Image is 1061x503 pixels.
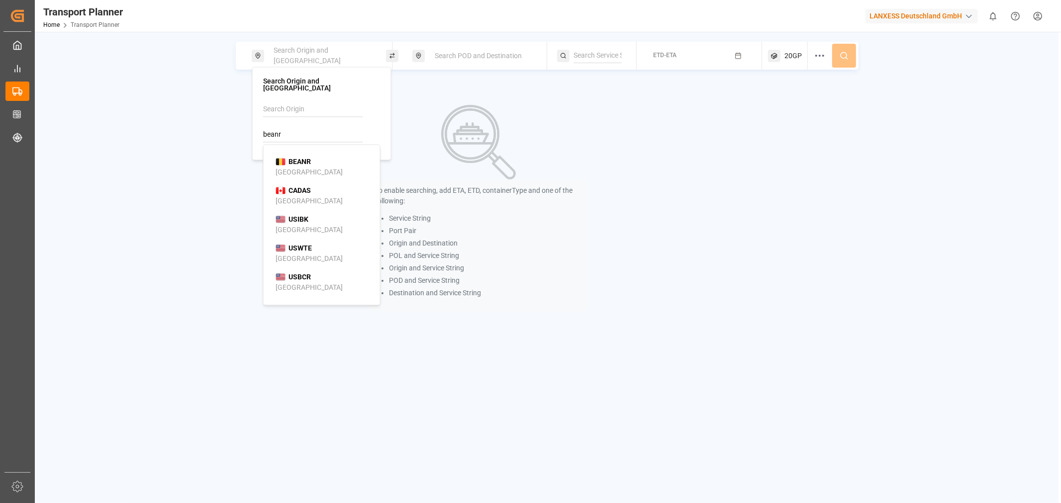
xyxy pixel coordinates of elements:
[276,167,343,177] div: [GEOGRAPHIC_DATA]
[276,187,286,195] img: country
[389,226,581,236] li: Port Pair
[276,253,343,264] div: [GEOGRAPHIC_DATA]
[982,5,1004,27] button: show 0 new notifications
[289,215,308,223] b: USIBK
[653,52,676,59] span: ETD-ETA
[866,9,978,23] div: LANXESS Deutschland GmbH
[289,273,311,281] b: USBCR
[389,275,581,286] li: POD and Service String
[276,158,286,166] img: country
[784,51,802,61] span: 20GP
[389,251,581,261] li: POL and Service String
[276,245,286,252] img: country
[263,127,363,142] input: Search POL
[274,46,341,65] span: Search Origin and [GEOGRAPHIC_DATA]
[389,263,581,273] li: Origin and Service String
[289,244,312,252] b: USWTE
[276,282,343,293] div: [GEOGRAPHIC_DATA]
[435,52,522,60] span: Search POD and Destination
[1004,5,1027,27] button: Help Center
[276,225,343,235] div: [GEOGRAPHIC_DATA]
[276,196,343,206] div: [GEOGRAPHIC_DATA]
[643,46,756,66] button: ETD-ETA
[43,21,60,28] a: Home
[866,6,982,25] button: LANXESS Deutschland GmbH
[389,213,581,224] li: Service String
[389,288,581,298] li: Destination and Service String
[375,185,581,206] p: To enable searching, add ETA, ETD, containerType and one of the following:
[441,105,516,179] img: Search
[263,102,363,117] input: Search Origin
[43,4,123,19] div: Transport Planner
[263,78,381,91] h4: Search Origin and [GEOGRAPHIC_DATA]
[289,186,311,194] b: CADAS
[289,158,311,166] b: BEANR
[276,216,286,224] img: country
[574,48,622,63] input: Search Service String
[276,273,286,281] img: country
[389,238,581,249] li: Origin and Destination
